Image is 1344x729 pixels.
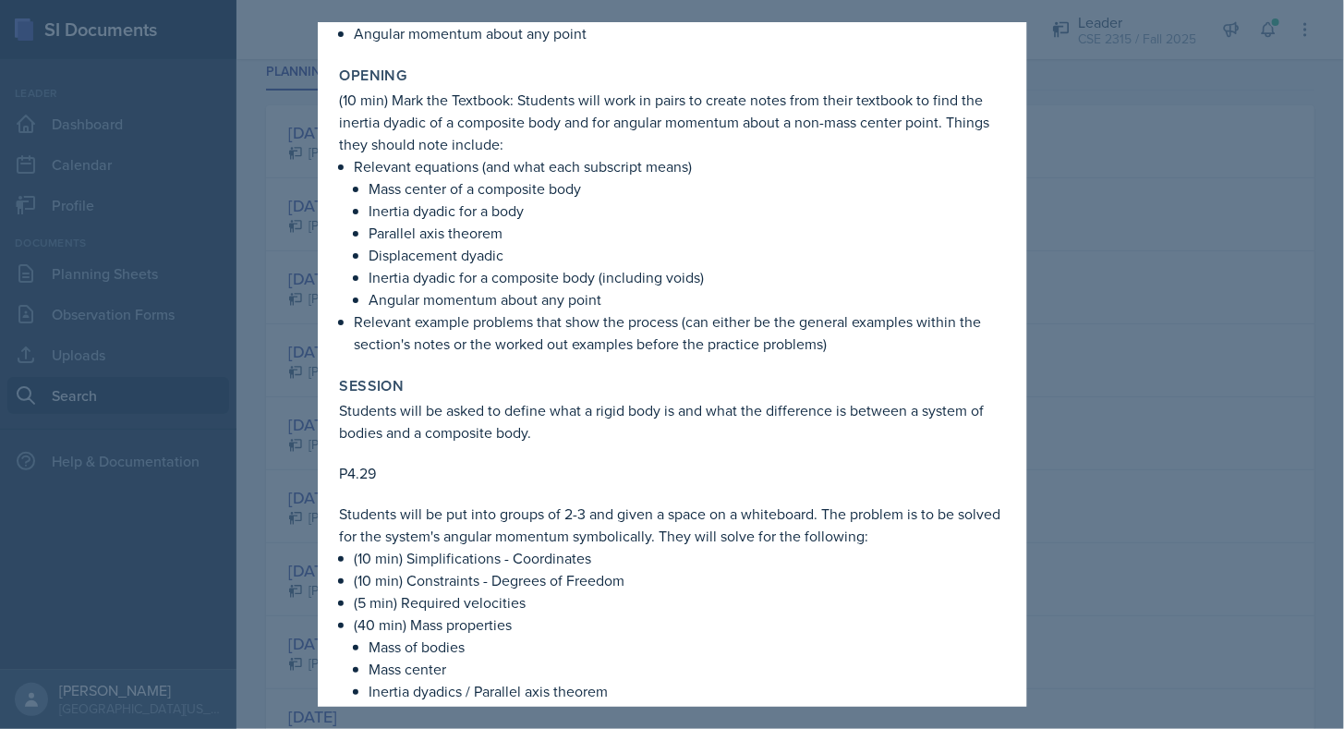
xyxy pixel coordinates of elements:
p: Students will be asked to define what a rigid body is and what the difference is between a system... [340,399,1005,443]
p: Displacement dyadic [369,244,1005,266]
p: Inertia dyadic for a composite body (including voids) [369,266,1005,288]
p: Inertia dyadics / Parallel axis theorem [369,680,1005,702]
p: Relevant equations (and what each subscript means) [355,155,1005,177]
p: (10 min) Mark the Textbook: Students will work in pairs to create notes from their textbook to fi... [340,89,1005,155]
p: Angular momentum about any point [369,288,1005,310]
p: (5 min) Required velocities [355,591,1005,614]
p: Mass of bodies [369,636,1005,658]
p: Students will be put into groups of 2-3 and given a space on a whiteboard. The problem is to be s... [340,503,1005,547]
p: Parallel axis theorem [369,222,1005,244]
p: (10 min) Constraints - Degrees of Freedom [355,569,1005,591]
p: Mass center of a composite body [369,177,1005,200]
label: Session [340,377,405,395]
label: Opening [340,67,407,85]
p: Mass center [369,658,1005,680]
p: P4.29 [340,462,1005,484]
p: (10 min) Simplifications - Coordinates [355,547,1005,569]
p: Angular momentum about any point [355,22,1005,44]
p: Relevant example problems that show the process (can either be the general examples within the se... [355,310,1005,355]
p: (40 min) Mass properties [355,614,1005,636]
p: Angular momentum about the required point [369,702,1005,724]
p: Inertia dyadic for a body [369,200,1005,222]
